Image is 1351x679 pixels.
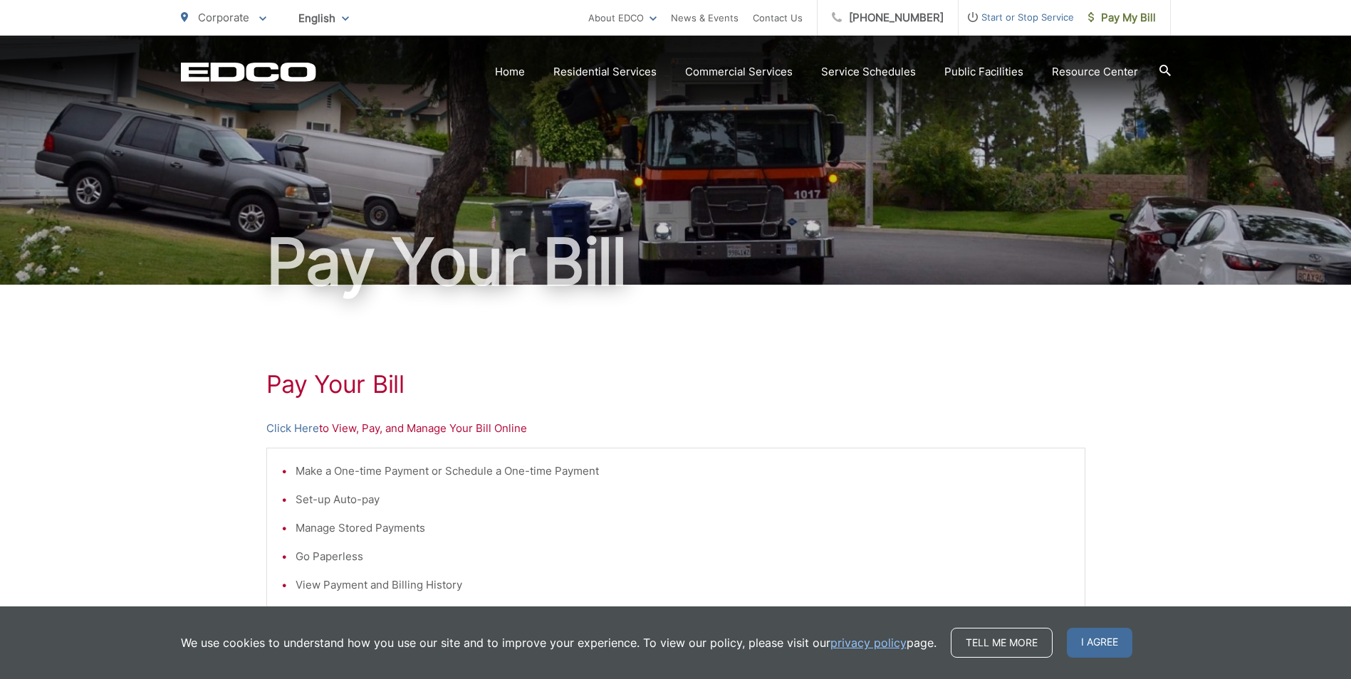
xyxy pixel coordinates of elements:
[296,577,1070,594] li: View Payment and Billing History
[1088,9,1156,26] span: Pay My Bill
[181,226,1171,298] h1: Pay Your Bill
[553,63,657,80] a: Residential Services
[296,548,1070,565] li: Go Paperless
[296,491,1070,508] li: Set-up Auto-pay
[266,420,1085,437] p: to View, Pay, and Manage Your Bill Online
[685,63,793,80] a: Commercial Services
[951,628,1053,658] a: Tell me more
[1052,63,1138,80] a: Resource Center
[495,63,525,80] a: Home
[821,63,916,80] a: Service Schedules
[830,634,907,651] a: privacy policy
[181,634,937,651] p: We use cookies to understand how you use our site and to improve your experience. To view our pol...
[198,11,249,24] span: Corporate
[1067,628,1132,658] span: I agree
[288,6,360,31] span: English
[266,420,319,437] a: Click Here
[296,520,1070,537] li: Manage Stored Payments
[944,63,1023,80] a: Public Facilities
[266,370,1085,399] h1: Pay Your Bill
[181,62,316,82] a: EDCD logo. Return to the homepage.
[671,9,739,26] a: News & Events
[753,9,803,26] a: Contact Us
[296,463,1070,480] li: Make a One-time Payment or Schedule a One-time Payment
[588,9,657,26] a: About EDCO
